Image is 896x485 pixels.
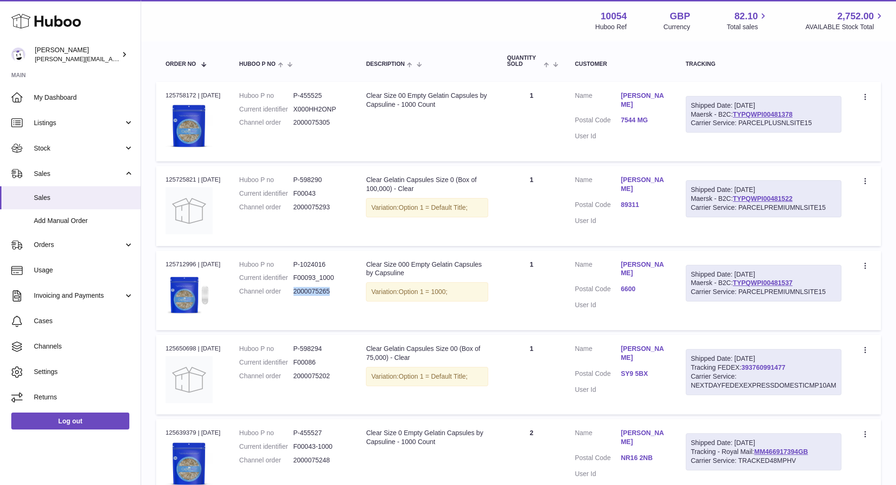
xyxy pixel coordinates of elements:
[727,10,769,32] a: 82.10 Total sales
[293,118,348,127] dd: 2000075305
[575,301,621,310] dt: User Id
[691,185,836,194] div: Shipped Date: [DATE]
[11,413,129,429] a: Log out
[34,119,124,127] span: Listings
[34,393,134,402] span: Returns
[239,105,293,114] dt: Current identifier
[239,61,276,67] span: Huboo P no
[239,91,293,100] dt: Huboo P no
[691,287,836,296] div: Carrier Service: PARCELPREMIUMNLSITE15
[575,344,621,365] dt: Name
[575,260,621,280] dt: Name
[686,265,841,302] div: Maersk - B2C:
[166,356,213,403] img: no-photo.jpg
[686,349,841,395] div: Tracking FEDEX:
[166,187,213,234] img: no-photo.jpg
[621,429,667,446] a: [PERSON_NAME]
[621,285,667,294] a: 6600
[166,103,213,150] img: 1655819039.jpg
[239,429,293,437] dt: Huboo P no
[34,193,134,202] span: Sales
[34,240,124,249] span: Orders
[691,270,836,279] div: Shipped Date: [DATE]
[166,61,196,67] span: Order No
[293,105,348,114] dd: X000HH2ONP
[166,344,221,353] div: 125650698 | [DATE]
[293,273,348,282] dd: F00093_1000
[507,55,541,67] span: Quantity Sold
[166,260,221,269] div: 125712996 | [DATE]
[34,317,134,326] span: Cases
[293,372,348,381] dd: 2000075202
[741,364,785,371] a: 393760991477
[575,175,621,196] dt: Name
[293,260,348,269] dd: P-1024016
[754,448,808,455] a: MM466917394GB
[621,175,667,193] a: [PERSON_NAME]
[805,10,885,32] a: 2,752.00 AVAILABLE Stock Total
[239,175,293,184] dt: Huboo P no
[34,144,124,153] span: Stock
[575,369,621,381] dt: Postal Code
[366,429,488,446] div: Clear Size 0 Empty Gelatin Capsules by Capsuline - 1000 Count
[621,260,667,278] a: [PERSON_NAME]
[691,456,836,465] div: Carrier Service: TRACKED48MPHV
[35,55,189,63] span: [PERSON_NAME][EMAIL_ADDRESS][DOMAIN_NAME]
[734,10,758,23] span: 82.10
[575,216,621,225] dt: User Id
[34,93,134,102] span: My Dashboard
[691,101,836,110] div: Shipped Date: [DATE]
[166,175,221,184] div: 125725821 | [DATE]
[575,61,666,67] div: Customer
[595,23,627,32] div: Huboo Ref
[293,203,348,212] dd: 2000075293
[575,116,621,127] dt: Postal Code
[239,372,293,381] dt: Channel order
[293,344,348,353] dd: P-598294
[601,10,627,23] strong: 10054
[239,203,293,212] dt: Channel order
[239,456,293,465] dt: Channel order
[575,91,621,111] dt: Name
[664,23,690,32] div: Currency
[575,200,621,212] dt: Postal Code
[34,216,134,225] span: Add Manual Order
[34,266,134,275] span: Usage
[239,118,293,127] dt: Channel order
[575,132,621,141] dt: User Id
[621,91,667,109] a: [PERSON_NAME]
[498,82,565,161] td: 1
[34,169,124,178] span: Sales
[621,453,667,462] a: NR16 2NB
[575,469,621,478] dt: User Id
[293,456,348,465] dd: 2000075248
[34,291,124,300] span: Invoicing and Payments
[686,61,841,67] div: Tracking
[35,46,119,64] div: [PERSON_NAME]
[733,111,793,118] a: TYPQWPI00481378
[366,344,488,362] div: Clear Gelatin Capsules Size 00 (Box of 75,000) - Clear
[34,367,134,376] span: Settings
[366,282,488,302] div: Variation:
[621,116,667,125] a: 7544 MG
[239,344,293,353] dt: Huboo P no
[686,180,841,217] div: Maersk - B2C:
[293,287,348,296] dd: 2000075265
[239,442,293,451] dt: Current identifier
[621,200,667,209] a: 89311
[686,96,841,133] div: Maersk - B2C:
[691,372,836,390] div: Carrier Service: NEXTDAYFEDEXEXPRESSDOMESTICMP10AM
[498,251,565,330] td: 1
[239,287,293,296] dt: Channel order
[366,91,488,109] div: Clear Size 00 Empty Gelatin Capsules by Capsuline - 1000 Count
[366,175,488,193] div: Clear Gelatin Capsules Size 0 (Box of 100,000) - Clear
[805,23,885,32] span: AVAILABLE Stock Total
[670,10,690,23] strong: GBP
[575,453,621,465] dt: Postal Code
[166,429,221,437] div: 125639379 | [DATE]
[727,23,769,32] span: Total sales
[239,189,293,198] dt: Current identifier
[621,369,667,378] a: SY9 5BX
[691,438,836,447] div: Shipped Date: [DATE]
[399,204,468,211] span: Option 1 = Default Title;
